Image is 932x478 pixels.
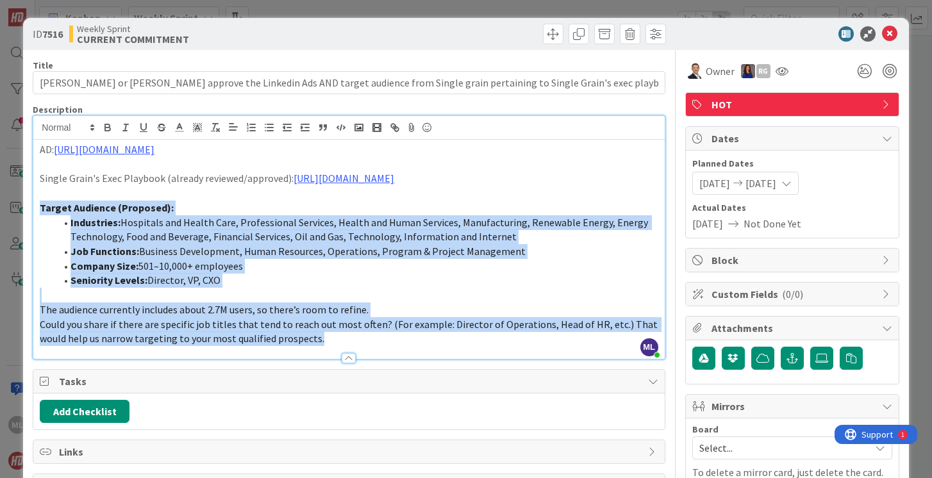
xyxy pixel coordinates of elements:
b: 7516 [42,28,63,40]
input: type card name here... [33,71,665,94]
span: ( 0/0 ) [782,288,803,301]
span: [DATE] [745,176,776,191]
span: Actual Dates [692,201,892,215]
a: [URL][DOMAIN_NAME] [294,172,394,185]
div: RG [756,64,770,78]
span: HOT [711,97,876,112]
span: Director, VP, CXO [147,274,221,286]
strong: Company Size: [71,260,138,272]
strong: Industries: [71,216,121,229]
span: [DATE] [699,176,730,191]
span: Block [711,252,876,268]
span: Could you share if there are specific job titles that tend to reach out most often? (For example:... [40,318,660,345]
span: Dates [711,131,876,146]
img: SL [688,63,703,79]
button: Add Checklist [40,400,129,423]
img: SL [741,64,755,78]
span: Links [59,444,641,459]
span: Tasks [59,374,641,389]
span: The audience currently includes about 2.7M users, so there’s room to refine. [40,303,369,316]
p: AD: [40,142,658,157]
span: ML [640,338,658,356]
span: [DATE] [692,216,723,231]
span: Planned Dates [692,157,892,170]
b: CURRENT COMMITMENT [77,34,189,44]
span: Select... [699,439,863,457]
a: [URL][DOMAIN_NAME] [54,143,154,156]
span: ID [33,26,63,42]
div: 1 [67,5,70,15]
span: Description [33,104,83,115]
span: Support [27,2,58,17]
p: Single Grain's Exec Playbook (already reviewed/approved): [40,171,658,186]
label: Title [33,60,53,71]
strong: Seniority Levels: [71,274,147,286]
span: Board [692,425,719,434]
span: Mirrors [711,399,876,414]
span: Hospitals and Health Care, Professional Services, Health and Human Services, Manufacturing, Renew... [71,216,650,243]
span: Owner [706,63,735,79]
span: Business Development, Human Resources, Operations, Program & Project Management [139,245,526,258]
span: Attachments [711,320,876,336]
strong: Target Audience (Proposed): [40,201,174,214]
strong: Job Functions: [71,245,139,258]
span: 501–10,000+ employees [138,260,243,272]
span: Not Done Yet [744,216,801,231]
span: Custom Fields [711,286,876,302]
span: Weekly Sprint [77,24,189,34]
